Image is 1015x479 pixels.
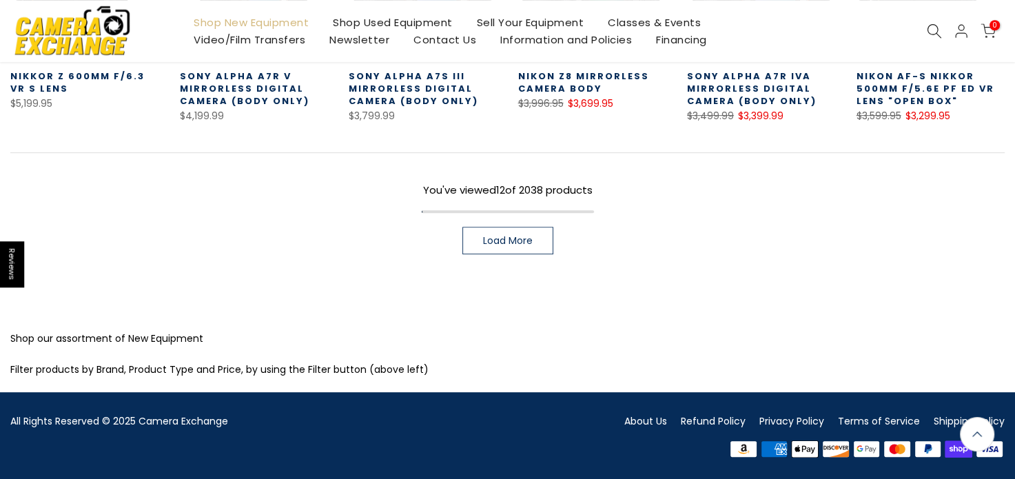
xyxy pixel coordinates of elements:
a: Sell Your Equipment [464,14,596,31]
a: Sony Alpha a7R IVa Mirrorless Digital Camera (Body Only) [687,70,817,108]
ins: $3,299.95 [905,108,950,125]
a: Privacy Policy [759,414,824,428]
img: amazon payments [728,438,759,459]
img: visa [974,438,1005,459]
a: Contact Us [402,31,489,48]
span: 12 [496,183,505,197]
span: Load More [483,236,533,245]
img: apple pay [790,438,821,459]
img: shopify pay [943,438,974,459]
a: NIKKOR Z 600mm f/6.3 VR S Lens [10,70,145,95]
a: Nikon AF-S Nikkor 500mm f/5.6E PF ED VR Lens "Open Box" [857,70,994,108]
a: 0 [981,23,996,39]
a: Video/Film Transfers [182,31,318,48]
del: $3,599.95 [857,109,901,123]
a: Newsletter [318,31,402,48]
div: All Rights Reserved © 2025 Camera Exchange [10,413,498,430]
a: About Us [624,414,667,428]
a: Nikon Z8 Mirrorless Camera Body [518,70,649,95]
span: Filter products by Brand, Product Type and Price, by using the Filter button (above left) [10,363,429,376]
a: Shipping Policy [934,414,1005,428]
a: Back to the top [960,417,994,451]
a: Sony Alpha a7R V Mirrorless Digital Camera (Body Only) [180,70,309,108]
div: $3,799.99 [349,108,498,125]
a: Sony Alpha a7S III Mirrorless Digital Camera (Body Only) [349,70,478,108]
div: $4,199.99 [180,108,329,125]
del: $3,996.95 [518,96,564,110]
a: Load More [462,227,553,254]
span: 0 [990,20,1000,30]
div: $5,199.95 [10,95,159,112]
a: Terms of Service [838,414,920,428]
a: Information and Policies [489,31,644,48]
img: master [882,438,913,459]
ins: $3,699.95 [568,95,613,112]
ins: $3,399.99 [738,108,783,125]
img: american express [759,438,790,459]
img: discover [821,438,852,459]
a: Refund Policy [681,414,746,428]
del: $3,499.99 [687,109,734,123]
a: Financing [644,31,719,48]
a: Shop Used Equipment [321,14,465,31]
a: Classes & Events [596,14,713,31]
span: You've viewed of 2038 products [423,183,593,197]
img: paypal [912,438,943,459]
p: Shop our assortment of New Equipment [10,330,1005,347]
a: Shop New Equipment [182,14,321,31]
img: google pay [851,438,882,459]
